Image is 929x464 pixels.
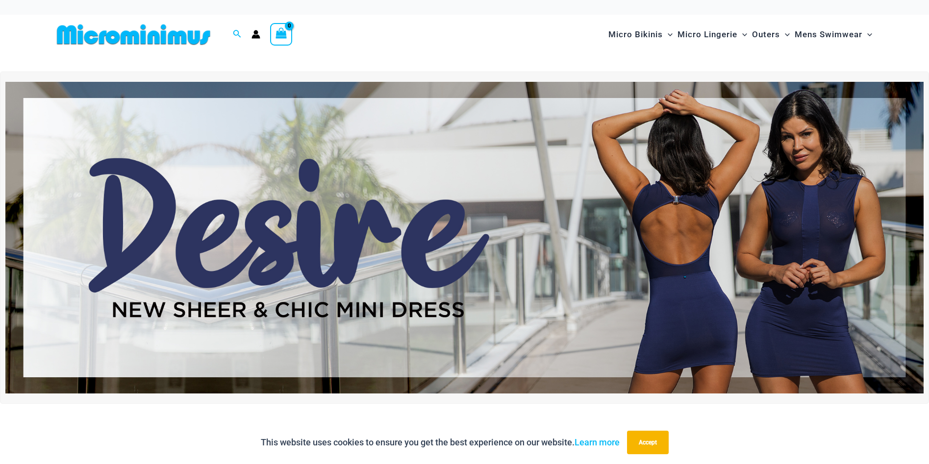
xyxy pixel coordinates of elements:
[53,24,214,46] img: MM SHOP LOGO FLAT
[663,22,673,47] span: Menu Toggle
[675,20,750,49] a: Micro LingerieMenu ToggleMenu Toggle
[862,22,872,47] span: Menu Toggle
[270,23,293,46] a: View Shopping Cart, empty
[792,20,875,49] a: Mens SwimwearMenu ToggleMenu Toggle
[737,22,747,47] span: Menu Toggle
[5,82,924,394] img: Desire me Navy Dress
[251,30,260,39] a: Account icon link
[750,20,792,49] a: OutersMenu ToggleMenu Toggle
[606,20,675,49] a: Micro BikinisMenu ToggleMenu Toggle
[678,22,737,47] span: Micro Lingerie
[752,22,780,47] span: Outers
[604,18,877,51] nav: Site Navigation
[627,431,669,454] button: Accept
[575,437,620,447] a: Learn more
[795,22,862,47] span: Mens Swimwear
[780,22,790,47] span: Menu Toggle
[233,28,242,41] a: Search icon link
[608,22,663,47] span: Micro Bikinis
[261,435,620,450] p: This website uses cookies to ensure you get the best experience on our website.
